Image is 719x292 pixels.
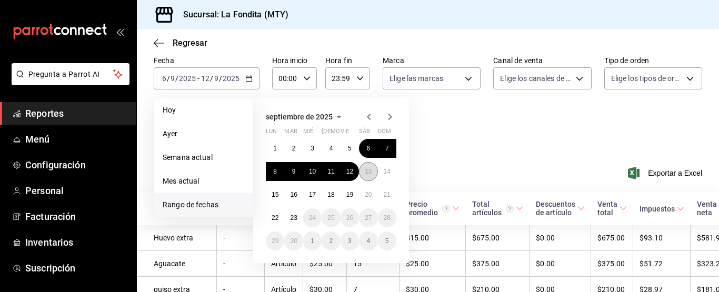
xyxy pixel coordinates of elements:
span: Descuentos de artículo [536,200,585,217]
abbr: 10 de septiembre de 2025 [309,168,316,175]
td: $675.00 [466,225,530,251]
button: 23 de septiembre de 2025 [284,208,303,227]
span: Impuestos [640,205,684,213]
abbr: 13 de septiembre de 2025 [365,168,372,175]
button: 1 de octubre de 2025 [303,231,322,250]
abbr: 29 de septiembre de 2025 [272,237,278,245]
button: 17 de septiembre de 2025 [303,185,322,204]
label: Hora inicio [272,57,317,64]
div: Venta total [597,200,617,217]
abbr: 8 de septiembre de 2025 [273,168,277,175]
abbr: 23 de septiembre de 2025 [290,214,297,221]
button: 3 de septiembre de 2025 [303,139,322,158]
div: Venta neta [697,200,717,217]
button: 9 de septiembre de 2025 [284,162,303,181]
abbr: 24 de septiembre de 2025 [309,214,316,221]
button: 7 de septiembre de 2025 [378,139,396,158]
button: 18 de septiembre de 2025 [322,185,340,204]
button: 12 de septiembre de 2025 [341,162,359,181]
abbr: 3 de octubre de 2025 [348,237,352,245]
span: Hoy [163,105,244,116]
button: 22 de septiembre de 2025 [266,208,284,227]
abbr: 5 de septiembre de 2025 [348,145,352,152]
span: Menú [25,132,128,146]
button: 25 de septiembre de 2025 [322,208,340,227]
span: Facturación [25,209,128,224]
abbr: 3 de septiembre de 2025 [311,145,314,152]
span: Reportes [25,106,128,120]
label: Hora fin [325,57,370,64]
label: Tipo de orden [604,57,702,64]
abbr: 17 de septiembre de 2025 [309,191,316,198]
td: $675.00 [591,225,633,251]
button: 27 de septiembre de 2025 [359,208,377,227]
td: $0.00 [530,225,591,251]
div: Total artículos [472,200,514,217]
abbr: 7 de septiembre de 2025 [385,145,389,152]
span: / [167,74,170,83]
button: 8 de septiembre de 2025 [266,162,284,181]
button: Pregunta a Parrot AI [12,63,129,85]
td: $51.72 [633,251,691,277]
button: 5 de octubre de 2025 [378,231,396,250]
abbr: 27 de septiembre de 2025 [365,214,372,221]
td: Huevo extra [137,225,217,251]
td: $93.10 [633,225,691,251]
abbr: 26 de septiembre de 2025 [346,214,353,221]
abbr: 2 de octubre de 2025 [329,237,333,245]
span: Configuración [25,158,128,172]
button: Exportar a Excel [630,167,702,179]
abbr: 4 de octubre de 2025 [366,237,370,245]
span: / [219,74,222,83]
td: Artículo [265,251,303,277]
td: $375.00 [591,251,633,277]
abbr: 4 de septiembre de 2025 [329,145,333,152]
button: 6 de septiembre de 2025 [359,139,377,158]
svg: Precio promedio = Total artículos / cantidad [442,205,450,213]
abbr: sábado [359,128,370,139]
span: / [175,74,178,83]
abbr: 20 de septiembre de 2025 [365,191,372,198]
button: 10 de septiembre de 2025 [303,162,322,181]
button: 16 de septiembre de 2025 [284,185,303,204]
abbr: 22 de septiembre de 2025 [272,214,278,221]
abbr: 1 de octubre de 2025 [311,237,314,245]
label: Marca [383,57,481,64]
abbr: 19 de septiembre de 2025 [346,191,353,198]
button: 5 de septiembre de 2025 [341,139,359,158]
button: 1 de septiembre de 2025 [266,139,284,158]
td: Aguacate [137,251,217,277]
span: - [197,74,199,83]
abbr: 11 de septiembre de 2025 [327,168,334,175]
span: Pregunta a Parrot AI [28,69,113,80]
span: Inventarios [25,235,128,249]
button: 13 de septiembre de 2025 [359,162,377,181]
button: 30 de septiembre de 2025 [284,231,303,250]
td: 15 [347,251,400,277]
abbr: 1 de septiembre de 2025 [273,145,277,152]
button: open_drawer_menu [116,27,124,36]
span: Suscripción [25,261,128,275]
button: 11 de septiembre de 2025 [322,162,340,181]
span: Regresar [173,38,207,48]
abbr: martes [284,128,297,139]
span: Personal [25,184,128,198]
label: Fecha [154,57,259,64]
span: Elige las marcas [390,73,443,84]
input: ---- [178,74,196,83]
input: -- [214,74,219,83]
button: 4 de septiembre de 2025 [322,139,340,158]
button: 29 de septiembre de 2025 [266,231,284,250]
button: 2 de septiembre de 2025 [284,139,303,158]
div: Impuestos [640,205,675,213]
span: Elige los canales de venta [500,73,572,84]
input: -- [170,74,175,83]
a: Pregunta a Parrot AI [7,76,129,87]
button: 2 de octubre de 2025 [322,231,340,250]
input: ---- [222,74,240,83]
span: Mes actual [163,176,244,187]
button: 26 de septiembre de 2025 [341,208,359,227]
button: septiembre de 2025 [266,110,345,123]
span: Total artículos [472,200,523,217]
